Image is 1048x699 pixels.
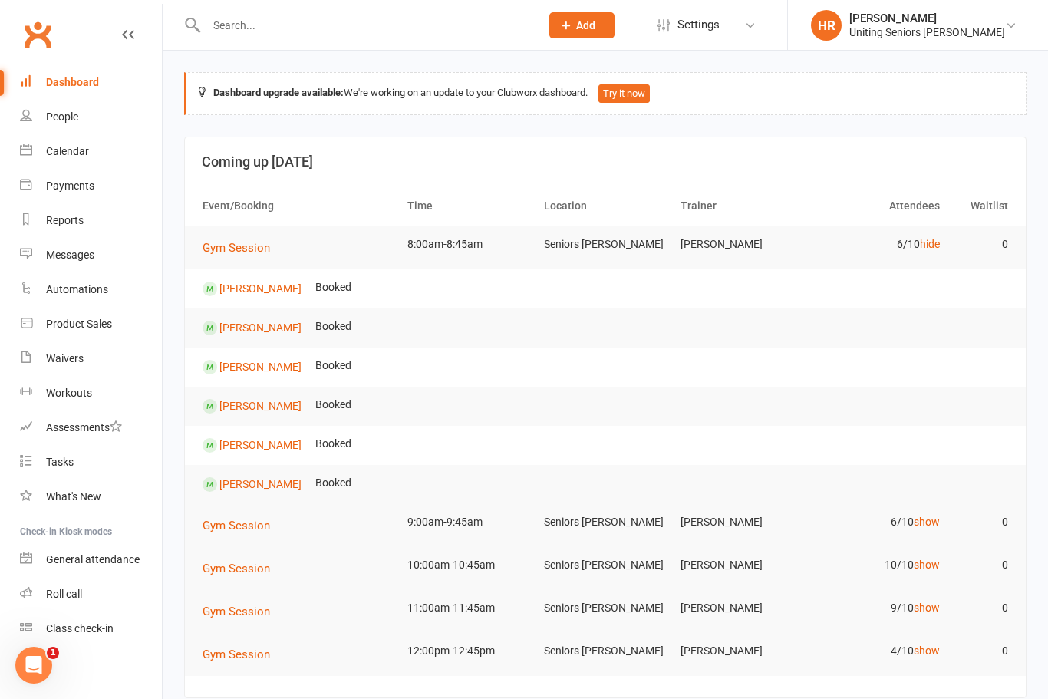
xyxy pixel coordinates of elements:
[46,318,112,330] div: Product Sales
[308,465,358,501] td: Booked
[46,180,94,192] div: Payments
[537,633,674,669] td: Seniors [PERSON_NAME]
[20,203,162,238] a: Reports
[537,504,674,540] td: Seniors [PERSON_NAME]
[947,186,1015,226] th: Waitlist
[219,438,302,450] a: [PERSON_NAME]
[203,519,270,532] span: Gym Session
[400,226,537,262] td: 8:00am-8:45am
[20,238,162,272] a: Messages
[920,238,940,250] a: hide
[914,559,940,571] a: show
[537,590,674,626] td: Seniors [PERSON_NAME]
[308,308,358,345] td: Booked
[914,645,940,657] a: show
[47,647,59,659] span: 1
[674,226,810,262] td: [PERSON_NAME]
[219,360,302,372] a: [PERSON_NAME]
[213,87,344,98] strong: Dashboard upgrade available:
[849,25,1005,39] div: Uniting Seniors [PERSON_NAME]
[219,477,302,490] a: [PERSON_NAME]
[46,456,74,468] div: Tasks
[20,410,162,445] a: Assessments
[20,480,162,514] a: What's New
[15,647,52,684] iframe: Intercom live chat
[674,590,810,626] td: [PERSON_NAME]
[598,84,650,103] button: Try it now
[203,648,270,661] span: Gym Session
[203,602,281,621] button: Gym Session
[46,622,114,635] div: Class check-in
[203,559,281,578] button: Gym Session
[549,12,615,38] button: Add
[400,547,537,583] td: 10:00am-10:45am
[20,445,162,480] a: Tasks
[20,307,162,341] a: Product Sales
[810,633,947,669] td: 4/10
[46,76,99,88] div: Dashboard
[20,341,162,376] a: Waivers
[20,376,162,410] a: Workouts
[202,154,1009,170] h3: Coming up [DATE]
[810,504,947,540] td: 6/10
[202,15,529,36] input: Search...
[849,12,1005,25] div: [PERSON_NAME]
[46,421,122,434] div: Assessments
[400,633,537,669] td: 12:00pm-12:45pm
[219,399,302,411] a: [PERSON_NAME]
[219,321,302,333] a: [PERSON_NAME]
[674,504,810,540] td: [PERSON_NAME]
[20,134,162,169] a: Calendar
[677,8,720,42] span: Settings
[196,186,400,226] th: Event/Booking
[203,241,270,255] span: Gym Session
[46,145,89,157] div: Calendar
[46,352,84,364] div: Waivers
[947,504,1015,540] td: 0
[400,590,537,626] td: 11:00am-11:45am
[20,100,162,134] a: People
[947,590,1015,626] td: 0
[308,387,358,423] td: Booked
[674,547,810,583] td: [PERSON_NAME]
[46,387,92,399] div: Workouts
[810,590,947,626] td: 9/10
[947,226,1015,262] td: 0
[576,19,595,31] span: Add
[914,516,940,528] a: show
[18,15,57,54] a: Clubworx
[20,577,162,612] a: Roll call
[20,542,162,577] a: General attendance kiosk mode
[811,10,842,41] div: HR
[20,612,162,646] a: Class kiosk mode
[46,249,94,261] div: Messages
[46,588,82,600] div: Roll call
[810,186,947,226] th: Attendees
[203,645,281,664] button: Gym Session
[537,547,674,583] td: Seniors [PERSON_NAME]
[203,605,270,618] span: Gym Session
[308,348,358,384] td: Booked
[46,110,78,123] div: People
[400,186,537,226] th: Time
[810,547,947,583] td: 10/10
[674,633,810,669] td: [PERSON_NAME]
[308,426,358,462] td: Booked
[400,504,537,540] td: 9:00am-9:45am
[203,239,281,257] button: Gym Session
[203,516,281,535] button: Gym Session
[537,226,674,262] td: Seniors [PERSON_NAME]
[537,186,674,226] th: Location
[219,282,302,294] a: [PERSON_NAME]
[203,562,270,575] span: Gym Session
[20,169,162,203] a: Payments
[20,65,162,100] a: Dashboard
[947,633,1015,669] td: 0
[46,553,140,565] div: General attendance
[20,272,162,307] a: Automations
[184,72,1027,115] div: We're working on an update to your Clubworx dashboard.
[308,269,358,305] td: Booked
[914,602,940,614] a: show
[947,547,1015,583] td: 0
[46,214,84,226] div: Reports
